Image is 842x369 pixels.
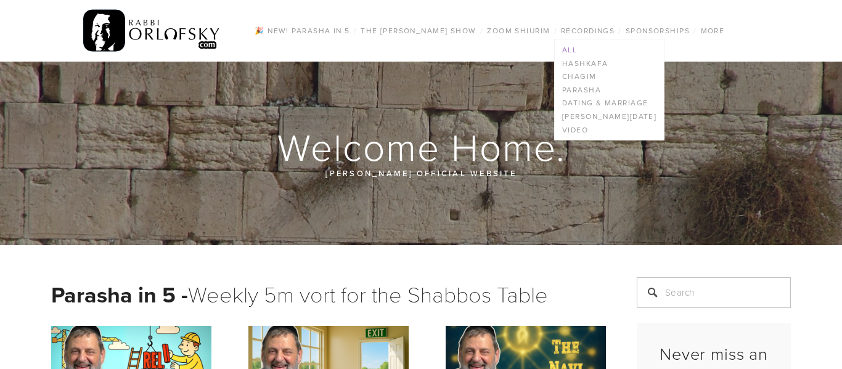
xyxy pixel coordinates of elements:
[555,123,664,137] a: Video
[51,277,606,311] h1: Weekly 5m vort for the Shabbos Table
[555,70,664,83] a: Chagim
[354,25,357,36] span: /
[125,166,717,180] p: [PERSON_NAME] official website
[83,7,221,55] img: RabbiOrlofsky.com
[554,25,557,36] span: /
[693,25,697,36] span: /
[555,43,664,57] a: All
[51,278,188,310] strong: Parasha in 5 -
[555,110,664,123] a: [PERSON_NAME][DATE]
[622,23,693,39] a: Sponsorships
[480,25,483,36] span: /
[251,23,353,39] a: 🎉 NEW! Parasha in 5
[483,23,554,39] a: Zoom Shiurim
[618,25,621,36] span: /
[637,277,791,308] input: Search
[555,83,664,97] a: Parasha
[555,57,664,70] a: Hashkafa
[557,23,618,39] a: Recordings
[357,23,480,39] a: The [PERSON_NAME] Show
[555,97,664,110] a: Dating & Marriage
[51,127,792,166] h1: Welcome Home.
[697,23,729,39] a: More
